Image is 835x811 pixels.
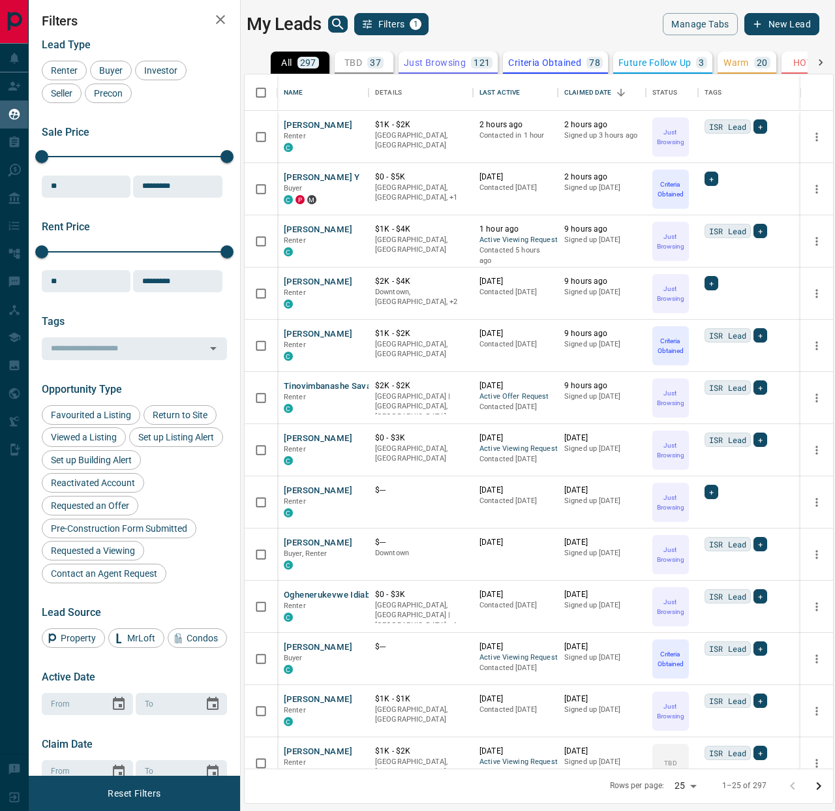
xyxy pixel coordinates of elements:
[709,224,746,237] span: ISR Lead
[758,433,763,446] span: +
[375,235,466,255] p: [GEOGRAPHIC_DATA], [GEOGRAPHIC_DATA]
[753,746,767,760] div: +
[807,232,827,251] button: more
[129,427,223,447] div: Set up Listing Alert
[375,276,466,287] p: $2K - $4K
[135,61,187,80] div: Investor
[564,235,639,245] p: Signed up [DATE]
[479,705,551,715] p: Contacted [DATE]
[564,548,639,559] p: Signed up [DATE]
[284,758,306,767] span: Renter
[806,773,832,799] button: Go to next page
[564,172,639,183] p: 2 hours ago
[479,444,551,455] span: Active Viewing Request
[479,746,551,757] p: [DATE]
[709,590,746,603] span: ISR Lead
[758,642,763,655] span: +
[284,74,303,111] div: Name
[375,600,466,631] p: Toronto
[284,641,352,654] button: [PERSON_NAME]
[284,404,293,413] div: condos.ca
[284,508,293,517] div: condos.ca
[758,538,763,551] span: +
[42,221,90,233] span: Rent Price
[564,537,639,548] p: [DATE]
[479,600,551,611] p: Contacted [DATE]
[564,600,639,611] p: Signed up [DATE]
[284,299,293,309] div: condos.ca
[753,589,767,604] div: +
[474,58,490,67] p: 121
[46,500,134,511] span: Requested an Offer
[664,758,676,768] p: TBD
[375,589,466,600] p: $0 - $3K
[705,485,718,499] div: +
[42,38,91,51] span: Lead Type
[654,701,688,721] p: Just Browsing
[284,654,303,662] span: Buyer
[758,746,763,759] span: +
[284,247,293,256] div: condos.ca
[564,757,639,767] p: Signed up [DATE]
[284,195,293,204] div: condos.ca
[46,478,140,488] span: Reactivated Account
[807,127,827,147] button: more
[284,560,293,570] div: condos.ca
[284,393,306,401] span: Renter
[669,776,701,795] div: 25
[807,754,827,773] button: more
[134,432,219,442] span: Set up Listing Alert
[375,339,466,360] p: [GEOGRAPHIC_DATA], [GEOGRAPHIC_DATA]
[709,277,714,290] span: +
[479,380,551,391] p: [DATE]
[479,235,551,246] span: Active Viewing Request
[277,74,369,111] div: Name
[284,445,306,453] span: Renter
[807,597,827,617] button: more
[375,548,466,559] p: Downtown
[46,455,136,465] span: Set up Building Alert
[709,642,746,655] span: ISR Lead
[56,633,100,643] span: Property
[42,427,126,447] div: Viewed a Listing
[375,328,466,339] p: $1K - $2K
[375,757,466,777] p: [GEOGRAPHIC_DATA], [GEOGRAPHIC_DATA]
[284,276,352,288] button: [PERSON_NAME]
[479,767,551,778] p: Contacted [DATE]
[612,84,630,102] button: Sort
[354,13,429,35] button: Filters1
[284,694,352,706] button: [PERSON_NAME]
[479,454,551,465] p: Contacted [DATE]
[46,65,82,76] span: Renter
[42,405,140,425] div: Favourited a Listing
[479,391,551,403] span: Active Offer Request
[375,172,466,183] p: $0 - $5K
[284,602,306,610] span: Renter
[284,341,306,349] span: Renter
[42,84,82,103] div: Seller
[753,119,767,134] div: +
[281,58,292,67] p: All
[479,641,551,652] p: [DATE]
[654,649,688,669] p: Criteria Obtained
[182,633,222,643] span: Condos
[375,694,466,705] p: $1K - $1K
[108,628,164,648] div: MrLoft
[758,381,763,394] span: +
[42,13,227,29] h2: Filters
[284,184,303,192] span: Buyer
[42,541,144,560] div: Requested a Viewing
[479,589,551,600] p: [DATE]
[479,287,551,298] p: Contacted [DATE]
[564,746,639,757] p: [DATE]
[479,694,551,705] p: [DATE]
[564,339,639,350] p: Signed up [DATE]
[564,119,639,130] p: 2 hours ago
[284,497,306,506] span: Renter
[564,380,639,391] p: 9 hours ago
[564,328,639,339] p: 9 hours ago
[284,236,306,245] span: Renter
[807,545,827,564] button: more
[479,652,551,664] span: Active Viewing Request
[479,433,551,444] p: [DATE]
